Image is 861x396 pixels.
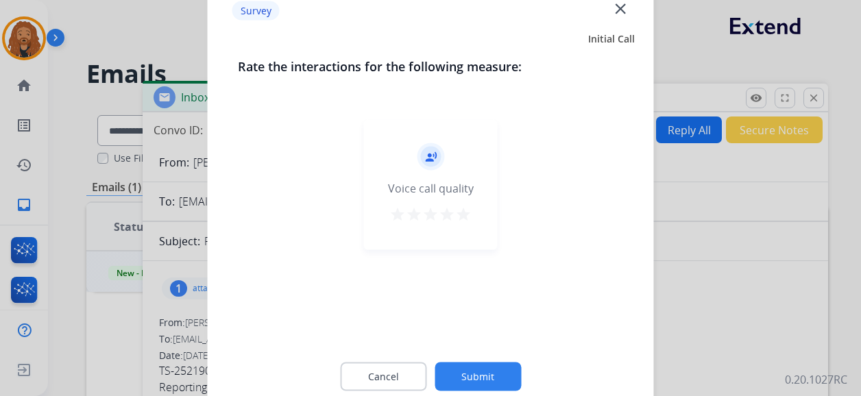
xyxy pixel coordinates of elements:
[422,206,439,223] mat-icon: star
[238,57,624,76] h3: Rate the interactions for the following measure:
[406,206,422,223] mat-icon: star
[588,32,635,46] span: Initial Call
[388,180,474,197] div: Voice call quality
[340,362,426,391] button: Cancel
[435,362,521,391] button: Submit
[455,206,472,223] mat-icon: star
[232,1,280,20] p: Survey
[785,371,847,388] p: 0.20.1027RC
[439,206,455,223] mat-icon: star
[389,206,406,223] mat-icon: star
[424,151,437,163] mat-icon: record_voice_over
